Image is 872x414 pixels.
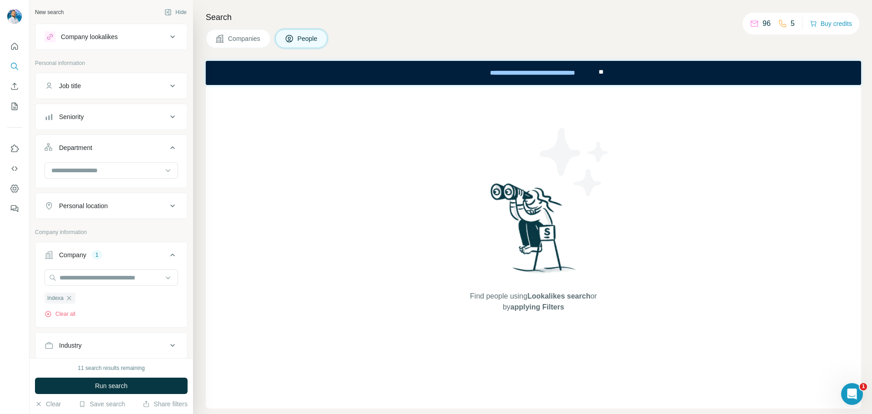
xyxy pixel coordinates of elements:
[7,140,22,157] button: Use Surfe on LinkedIn
[59,250,86,259] div: Company
[35,399,61,409] button: Clear
[206,61,861,85] iframe: Banner
[461,291,606,313] span: Find people using or by
[59,112,84,121] div: Seniority
[7,180,22,197] button: Dashboard
[35,106,187,128] button: Seniority
[860,383,867,390] span: 1
[59,341,82,350] div: Industry
[35,378,188,394] button: Run search
[297,34,318,43] span: People
[59,143,92,152] div: Department
[35,59,188,67] p: Personal information
[7,200,22,217] button: Feedback
[791,18,795,29] p: 5
[486,181,581,282] img: Surfe Illustration - Woman searching with binoculars
[841,383,863,405] iframe: Intercom live chat
[59,81,81,90] div: Job title
[206,11,861,24] h4: Search
[35,334,187,356] button: Industry
[61,32,118,41] div: Company lookalikes
[158,5,193,19] button: Hide
[7,98,22,115] button: My lists
[35,137,187,162] button: Department
[95,381,128,390] span: Run search
[47,294,64,302] span: Indexa
[143,399,188,409] button: Share filters
[527,292,590,300] span: Lookalikes search
[7,9,22,24] img: Avatar
[35,8,64,16] div: New search
[45,310,75,318] button: Clear all
[78,364,144,372] div: 11 search results remaining
[35,228,188,236] p: Company information
[7,58,22,75] button: Search
[228,34,261,43] span: Companies
[35,26,187,48] button: Company lookalikes
[59,201,108,210] div: Personal location
[35,244,187,269] button: Company1
[35,195,187,217] button: Personal location
[79,399,125,409] button: Save search
[7,160,22,177] button: Use Surfe API
[534,121,615,203] img: Surfe Illustration - Stars
[763,18,771,29] p: 96
[92,251,102,259] div: 1
[810,17,852,30] button: Buy credits
[7,78,22,95] button: Enrich CSV
[510,303,564,311] span: applying Filters
[35,75,187,97] button: Job title
[7,38,22,55] button: Quick start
